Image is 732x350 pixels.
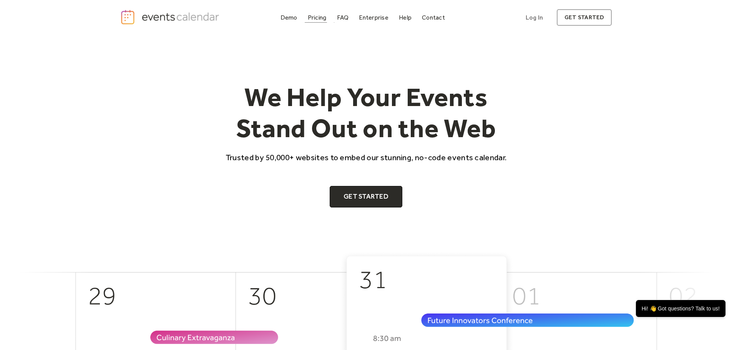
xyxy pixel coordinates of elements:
div: Demo [281,15,297,20]
div: Contact [422,15,445,20]
a: Demo [277,12,300,23]
div: FAQ [337,15,349,20]
div: Enterprise [359,15,388,20]
div: Pricing [308,15,327,20]
a: Help [396,12,415,23]
div: Help [399,15,412,20]
a: Pricing [305,12,330,23]
a: Get Started [330,186,402,207]
a: Contact [419,12,448,23]
a: Enterprise [356,12,391,23]
a: FAQ [334,12,352,23]
p: Trusted by 50,000+ websites to embed our stunning, no-code events calendar. [219,152,514,163]
a: home [120,9,222,25]
a: get started [557,9,612,26]
h1: We Help Your Events Stand Out on the Web [219,81,514,144]
a: Log In [518,9,551,26]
